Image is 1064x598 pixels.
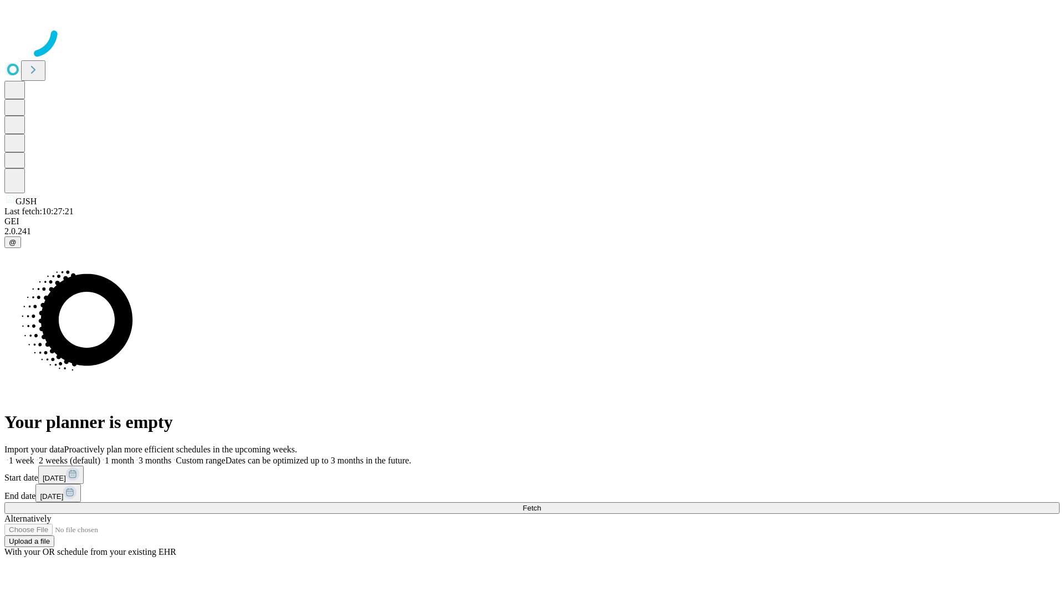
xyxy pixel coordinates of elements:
[4,466,1060,484] div: Start date
[4,216,1060,226] div: GEI
[4,502,1060,514] button: Fetch
[176,456,225,465] span: Custom range
[4,547,176,556] span: With your OR schedule from your existing EHR
[4,514,51,523] span: Alternatively
[139,456,171,465] span: 3 months
[4,226,1060,236] div: 2.0.241
[38,466,84,484] button: [DATE]
[4,484,1060,502] div: End date
[64,445,297,454] span: Proactively plan more efficient schedules in the upcoming weeks.
[35,484,81,502] button: [DATE]
[4,445,64,454] span: Import your data
[4,207,74,216] span: Last fetch: 10:27:21
[4,535,54,547] button: Upload a file
[39,456,100,465] span: 2 weeks (default)
[9,456,34,465] span: 1 week
[523,504,541,512] span: Fetch
[4,412,1060,432] h1: Your planner is empty
[105,456,134,465] span: 1 month
[9,238,17,246] span: @
[43,474,66,482] span: [DATE]
[226,456,411,465] span: Dates can be optimized up to 3 months in the future.
[16,197,37,206] span: GJSH
[4,236,21,248] button: @
[40,492,63,501] span: [DATE]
